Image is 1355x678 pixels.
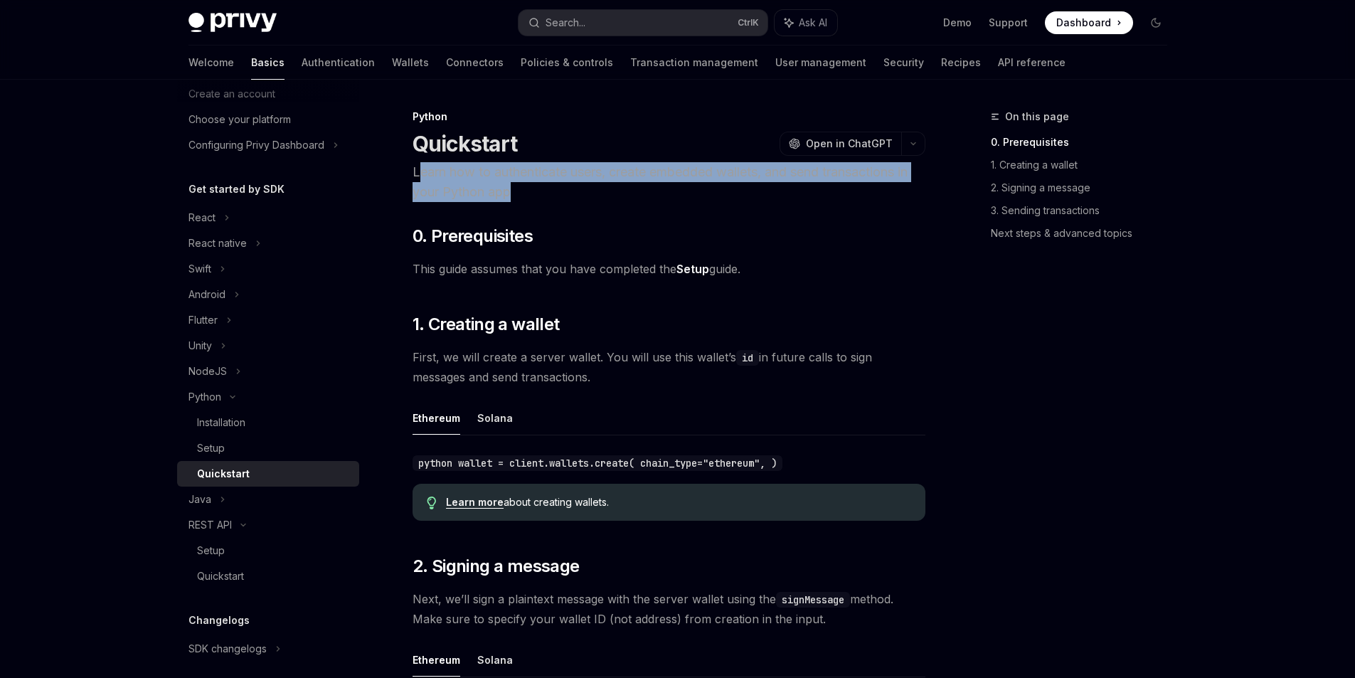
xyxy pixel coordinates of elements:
[188,13,277,33] img: dark logo
[991,199,1179,222] a: 3. Sending transactions
[413,313,560,336] span: 1. Creating a wallet
[991,131,1179,154] a: 0. Prerequisites
[1045,11,1133,34] a: Dashboard
[943,16,972,30] a: Demo
[177,107,359,132] a: Choose your platform
[188,181,285,198] h5: Get started by SDK
[188,337,212,354] div: Unity
[799,16,827,30] span: Ask AI
[413,162,925,202] p: Learn how to authenticate users, create embedded wallets, and send transactions in your Python app
[776,592,850,608] code: signMessage
[188,260,211,277] div: Swift
[188,491,211,508] div: Java
[477,401,513,435] button: Solana
[177,563,359,589] a: Quickstart
[188,363,227,380] div: NodeJS
[188,640,267,657] div: SDK changelogs
[188,209,216,226] div: React
[546,14,585,31] div: Search...
[188,111,291,128] div: Choose your platform
[413,110,925,124] div: Python
[197,568,244,585] div: Quickstart
[188,235,247,252] div: React native
[188,312,218,329] div: Flutter
[392,46,429,80] a: Wallets
[630,46,758,80] a: Transaction management
[177,538,359,563] a: Setup
[446,46,504,80] a: Connectors
[302,46,375,80] a: Authentication
[413,259,925,279] span: This guide assumes that you have completed the guide.
[991,176,1179,199] a: 2. Signing a message
[989,16,1028,30] a: Support
[991,154,1179,176] a: 1. Creating a wallet
[1144,11,1167,34] button: Toggle dark mode
[780,132,901,156] button: Open in ChatGPT
[413,455,782,471] code: python wallet = client.wallets.create( chain_type="ethereum", )
[991,222,1179,245] a: Next steps & advanced topics
[738,17,759,28] span: Ctrl K
[413,347,925,387] span: First, we will create a server wallet. You will use this wallet’s in future calls to sign message...
[188,137,324,154] div: Configuring Privy Dashboard
[676,262,709,277] a: Setup
[413,555,580,578] span: 2. Signing a message
[775,46,866,80] a: User management
[177,410,359,435] a: Installation
[413,589,925,629] span: Next, we’ll sign a plaintext message with the server wallet using the method. Make sure to specif...
[446,495,910,509] div: about creating wallets.
[1005,108,1069,125] span: On this page
[188,388,221,406] div: Python
[177,461,359,487] a: Quickstart
[177,435,359,461] a: Setup
[736,350,759,366] code: id
[477,643,513,677] button: Solana
[188,46,234,80] a: Welcome
[775,10,837,36] button: Ask AI
[427,497,437,509] svg: Tip
[446,496,504,509] a: Learn more
[188,612,250,629] h5: Changelogs
[413,225,533,248] span: 0. Prerequisites
[883,46,924,80] a: Security
[197,414,245,431] div: Installation
[413,401,460,435] button: Ethereum
[519,10,767,36] button: Search...CtrlK
[197,465,250,482] div: Quickstart
[188,517,232,534] div: REST API
[413,643,460,677] button: Ethereum
[806,137,893,151] span: Open in ChatGPT
[1056,16,1111,30] span: Dashboard
[197,542,225,559] div: Setup
[413,131,518,157] h1: Quickstart
[188,286,225,303] div: Android
[521,46,613,80] a: Policies & controls
[941,46,981,80] a: Recipes
[251,46,285,80] a: Basics
[197,440,225,457] div: Setup
[998,46,1066,80] a: API reference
